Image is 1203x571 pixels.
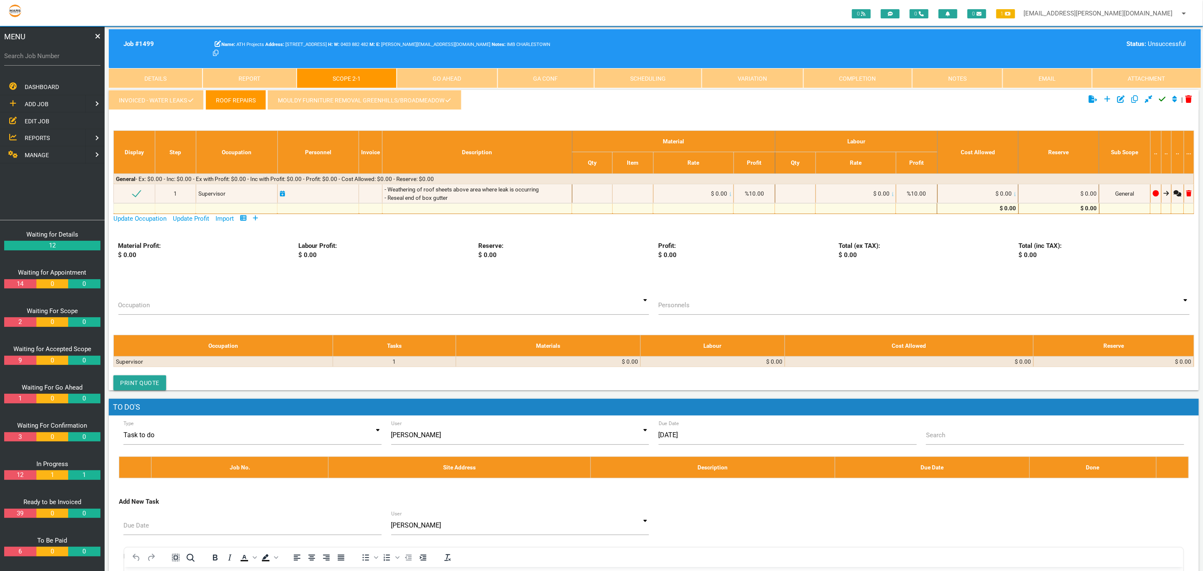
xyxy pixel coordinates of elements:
[4,509,36,518] a: 39
[1092,68,1201,88] a: Attachment
[25,135,50,141] span: REPORTS
[68,317,100,327] a: 0
[376,42,380,47] b: E:
[775,131,937,152] th: Labour
[401,552,416,563] button: Decrease indent
[68,394,100,403] a: 0
[928,39,1186,49] div: Unsuccessful
[334,42,368,47] span: 0403 882 482
[25,117,49,124] span: EDIT JOB
[68,509,100,518] a: 0
[38,537,67,544] a: To Be Paid
[253,215,258,222] a: Add Row
[114,356,333,367] td: Supervisor
[1018,131,1099,174] th: Reserve
[113,215,167,222] a: Update Occupation
[873,190,890,197] span: $ 0.00
[328,42,333,47] b: H:
[4,31,26,42] span: MENU
[594,68,702,88] a: Scheduling
[36,356,68,365] a: 0
[123,521,149,530] label: Due Date
[196,131,277,174] th: Occupation
[265,42,327,47] span: [STREET_ADDRESS]
[36,394,68,403] a: 0
[123,420,134,427] label: Type
[1127,40,1147,48] b: Status:
[659,420,679,427] label: Due Date
[4,547,36,556] a: 6
[1003,68,1092,88] a: Email
[109,399,1199,416] h1: To Do's
[173,215,209,222] a: Update Profit
[1034,335,1194,356] th: Reserve
[23,498,81,506] a: Ready to be Invoiced
[114,131,155,174] th: Display
[18,269,87,276] a: Waiting for Appointment
[4,51,100,61] label: Search Job Number
[68,432,100,442] a: 0
[280,190,285,197] a: Click here to add schedule.
[1018,184,1099,203] td: $ 0.00
[305,552,319,563] button: Align center
[334,552,348,563] button: Justify
[852,9,871,18] span: 0
[223,552,237,563] button: Italic
[369,42,375,47] b: M:
[25,152,49,158] span: MANAGE
[474,241,654,260] div: Reserve: $ 0.00
[835,456,1030,478] th: Due Date
[259,552,280,563] div: Background color Black
[36,432,68,442] a: 0
[1021,204,1097,212] div: $ 0.00
[441,552,455,563] button: Clear formatting
[237,552,258,563] div: Text color Black
[4,470,36,480] a: 12
[785,356,1034,367] td: $ 0.00
[702,68,803,88] a: Variation
[641,356,785,367] td: $ 0.00
[653,152,734,173] th: Rate
[4,241,100,250] a: 12
[1029,456,1156,478] th: Done
[119,498,159,505] b: Add New Task
[36,460,68,468] a: In Progress
[174,190,177,197] span: 1
[169,552,183,563] button: Select all
[416,552,430,563] button: Increase indent
[359,552,380,563] div: Bullet list
[215,215,234,222] a: Import
[265,42,284,47] b: Address:
[907,190,926,197] span: %10.00
[203,68,296,88] a: Report
[13,345,91,353] a: Waiting for Accepted Scope
[36,317,68,327] a: 0
[4,317,36,327] a: 2
[113,241,293,260] div: Material Profit: $ 0.00
[1014,241,1194,260] div: Total (inc TAX): $ 0.00
[397,68,497,88] a: Go Ahead
[1099,131,1150,174] th: Sub Scope
[113,375,166,390] a: Print Quote
[711,190,727,197] span: $ 0.00
[240,215,246,222] a: Show/Hide Columns
[267,90,461,110] a: MOULDY FURNITURE REMOVAL GREENHILLS/BROADMEADOW
[967,9,986,18] span: 0
[221,42,235,47] b: Name:
[114,173,1194,184] td: - Ex: $0.00 - Inc: $0.00 - Ex with Profit: $0.00 - Inc with Profit: $0.00 - Profit: $0.00 - Cost ...
[803,68,912,88] a: Completion
[939,204,1016,212] div: $ 0.00
[492,42,550,47] span: IMB CHARLESTOWN
[995,190,1012,197] span: $ 0.00
[109,68,203,88] a: Details
[25,84,59,90] span: DASHBOARD
[391,510,402,517] label: User
[1184,131,1194,174] th: ...
[4,394,36,403] a: 1
[208,552,222,563] button: Bold
[492,42,505,47] b: Notes:
[205,90,266,110] a: Roof Repairs
[834,241,1014,260] div: Total (ex TAX): $ 0.00
[1034,356,1194,367] td: $ 0.00
[1171,131,1184,174] th: ..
